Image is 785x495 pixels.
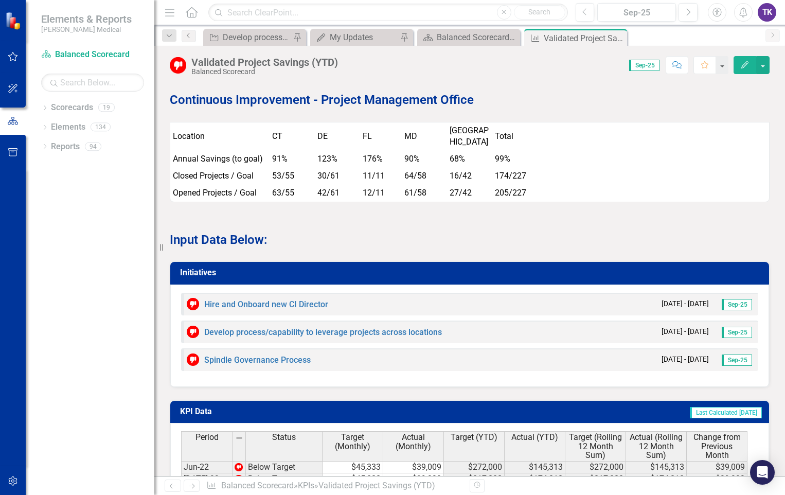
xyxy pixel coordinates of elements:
td: $39,009 [687,461,747,473]
td: Below Target [246,461,323,473]
span: Elements & Reports [41,13,132,25]
img: Below Target [170,57,186,74]
a: KPIs [298,481,314,490]
img: ClearPoint Strategy [5,11,23,29]
td: Total [492,122,544,151]
td: 64/58 [402,168,447,185]
img: Below Target [187,353,199,366]
td: 42/61 [315,185,360,202]
td: 90% [402,151,447,168]
small: [DATE] - [DATE] [662,355,709,364]
span: Search [528,8,550,16]
button: Search [514,5,565,20]
td: 11/11 [360,168,402,185]
td: Jun-22 [181,461,233,473]
h3: KPI Data [180,407,357,416]
span: Last Calculated [DATE] [690,407,762,418]
div: Develop process/capability to leverage projects across locations [223,31,291,44]
td: FL [360,122,402,151]
td: 61/58 [402,185,447,202]
a: Balanced Scorecard [41,49,144,61]
img: 8DAGhfEEPCf229AAAAAElFTkSuQmCC [235,434,243,442]
td: 12/11 [360,185,402,202]
td: Opened Projects / Goal [170,185,270,202]
img: w+6onZ6yCFk7QAAAABJRU5ErkJggg== [235,475,243,483]
div: 94 [85,142,101,151]
div: Validated Project Savings (YTD) [318,481,435,490]
td: Location [170,122,270,151]
td: $174,313 [505,473,565,485]
a: Spindle Governance Process [204,355,311,365]
span: Status [272,433,296,442]
td: 63/55 [270,185,315,202]
span: Actual (Rolling 12 Month Sum) [628,433,684,460]
td: $39,009 [383,461,444,473]
span: Period [195,433,219,442]
td: 68% [447,151,492,168]
td: 30/61 [315,168,360,185]
td: CT [270,122,315,151]
button: TK [758,3,776,22]
td: $29,000 [383,473,444,485]
small: [PERSON_NAME] Medical [41,25,132,33]
div: Balanced Scorecard Welcome Page [437,31,518,44]
span: Sep-25 [722,327,752,338]
td: Closed Projects / Goal [170,168,270,185]
a: Balanced Scorecard Welcome Page [420,31,518,44]
td: $45,333 [323,461,383,473]
div: » » [206,480,462,492]
button: Sep-25 [597,3,676,22]
small: [DATE] - [DATE] [662,327,709,337]
strong: Continuous Improvement - Project Management Office [170,93,474,107]
td: 91% [270,151,315,168]
td: 53/55 [270,168,315,185]
td: 99% [492,151,544,168]
img: w+6onZ6yCFk7QAAAABJRU5ErkJggg== [235,463,243,471]
img: Below Target [187,298,199,310]
div: Open Intercom Messenger [750,460,775,485]
td: [DATE]-22 [181,473,233,485]
a: Elements [51,121,85,133]
a: Scorecards [51,102,93,114]
a: Balanced Scorecard [221,481,294,490]
div: My Updates [330,31,398,44]
a: Reports [51,141,80,153]
td: 205/227 [492,185,544,202]
td: [GEOGRAPHIC_DATA] [447,122,492,151]
input: Search Below... [41,74,144,92]
span: Actual (Monthly) [385,433,441,451]
td: $29,000 [687,473,747,485]
td: $174,313 [626,473,687,485]
span: Sep-25 [722,355,752,366]
td: $145,313 [626,461,687,473]
img: Below Target [187,326,199,338]
td: $145,313 [505,461,565,473]
td: $272,000 [444,461,505,473]
td: $317,333 [444,473,505,485]
td: 16/42 [447,168,492,185]
td: Below Target [246,473,323,485]
strong: Input Data Below: [170,233,267,247]
div: Sep-25 [601,7,672,19]
h3: Initiatives [180,268,763,277]
td: 176% [360,151,402,168]
td: 27/42 [447,185,492,202]
td: MD [402,122,447,151]
td: $45,333 [323,473,383,485]
a: My Updates [313,31,398,44]
div: Validated Project Savings (YTD) [191,57,338,68]
td: $317,333 [565,473,626,485]
span: Target (Rolling 12 Month Sum) [567,433,623,460]
a: Hire and Onboard new CI Director [204,299,328,309]
span: Target (YTD) [451,433,497,442]
a: Develop process/capability to leverage projects across locations [206,31,291,44]
a: Develop process/capability to leverage projects across locations [204,327,442,337]
td: Annual Savings (to goal) [170,151,270,168]
td: 174/227 [492,168,544,185]
span: Sep-25 [629,60,659,71]
div: Validated Project Savings (YTD) [544,32,625,45]
div: 134 [91,123,111,132]
span: Sep-25 [722,299,752,310]
small: [DATE] - [DATE] [662,299,709,309]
